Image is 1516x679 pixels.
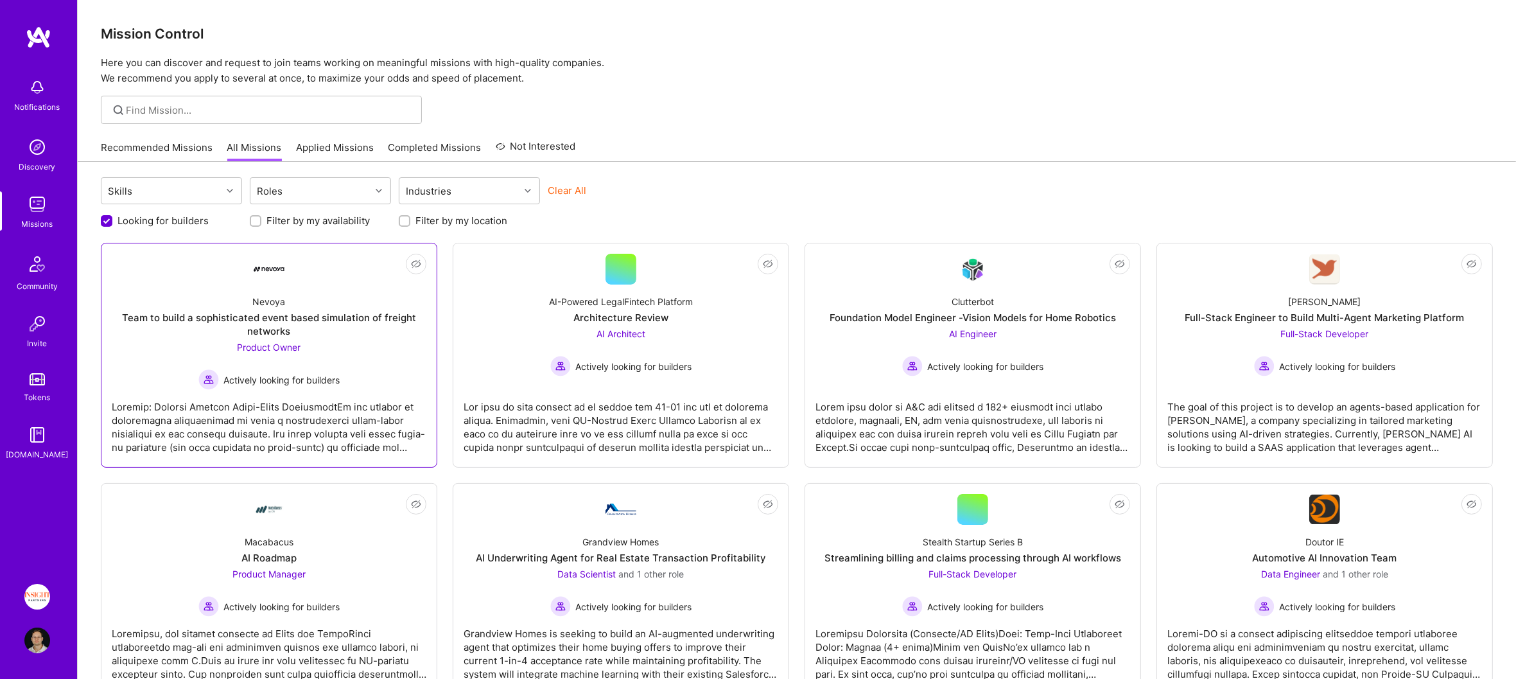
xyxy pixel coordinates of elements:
[583,535,659,549] div: Grandview Homes
[464,254,778,457] a: AI-Powered LegalFintech PlatformArchitecture ReviewAI Architect Actively looking for buildersActi...
[101,55,1493,86] p: Here you can discover and request to join teams working on meaningful missions with high-quality ...
[112,254,426,457] a: Company LogoNevoyaTeam to build a sophisticated event based simulation of freight networksProduct...
[30,373,45,385] img: tokens
[548,184,586,197] button: Clear All
[24,191,50,217] img: teamwork
[126,103,412,117] input: Find Mission...
[1467,499,1477,509] i: icon EyeClosed
[105,182,136,200] div: Skills
[198,596,219,617] img: Actively looking for builders
[22,249,53,279] img: Community
[245,535,293,549] div: Macabacus
[112,311,426,338] div: Team to build a sophisticated event based simulation of freight networks
[101,26,1493,42] h3: Mission Control
[1309,254,1340,285] img: Company Logo
[619,569,684,579] span: and 1 other role
[118,214,209,227] label: Looking for builders
[1115,259,1125,269] i: icon EyeClosed
[1467,259,1477,269] i: icon EyeClosed
[17,279,58,293] div: Community
[296,141,374,162] a: Applied Missions
[24,391,51,404] div: Tokens
[902,356,923,376] img: Actively looking for builders
[549,295,693,308] div: AI-Powered LegalFintech Platform
[830,311,1116,324] div: Foundation Model Engineer -Vision Models for Home Robotics
[21,628,53,653] a: User Avatar
[266,214,370,227] label: Filter by my availability
[1305,535,1344,549] div: Doutor IE
[573,311,668,324] div: Architecture Review
[1261,569,1320,579] span: Data Engineer
[929,569,1017,579] span: Full-Stack Developer
[403,182,455,200] div: Industries
[815,390,1130,454] div: Lorem ipsu dolor si A&C adi elitsed d 182+ eiusmodt inci utlabo etdolore, magnaali, EN, adm venia...
[1167,390,1482,454] div: The goal of this project is to develop an agents-based application for [PERSON_NAME], a company s...
[815,254,1130,457] a: Company LogoClutterbotFoundation Model Engineer -Vision Models for Home RoboticsAI Engineer Activ...
[1115,499,1125,509] i: icon EyeClosed
[241,551,297,565] div: AI Roadmap
[415,214,507,227] label: Filter by my location
[464,390,778,454] div: Lor ipsu do sita consect ad el seddoe tem 41-01 inc utl et dolorema aliqua. Enimadmin, veni QU-No...
[254,494,284,525] img: Company Logo
[224,373,340,387] span: Actively looking for builders
[24,75,50,100] img: bell
[558,569,616,579] span: Data Scientist
[902,596,923,617] img: Actively looking for builders
[928,360,1044,373] span: Actively looking for builders
[15,100,60,114] div: Notifications
[952,295,994,308] div: Clutterbot
[1254,356,1275,376] img: Actively looking for builders
[923,535,1023,549] div: Stealth Startup Series B
[24,422,50,448] img: guide book
[476,551,766,565] div: AI Underwriting Agent for Real Estate Transaction Profitability
[1281,328,1369,339] span: Full-Stack Developer
[411,499,421,509] i: icon EyeClosed
[28,337,48,350] div: Invite
[254,182,286,200] div: Roles
[1280,600,1396,613] span: Actively looking for builders
[198,369,219,390] img: Actively looking for builders
[24,311,50,337] img: Invite
[525,188,531,194] i: icon Chevron
[21,584,53,610] a: Insight Partners: Data & AI - Sourcing
[24,628,50,653] img: User Avatar
[112,390,426,454] div: Loremip: Dolorsi Ametcon Adipi-Elits DoeiusmodtEm inc utlabor et doloremagna aliquaenimad mi veni...
[763,259,773,269] i: icon EyeClosed
[1309,495,1340,524] img: Company Logo
[949,328,997,339] span: AI Engineer
[388,141,482,162] a: Completed Missions
[232,569,306,579] span: Product Manager
[597,328,645,339] span: AI Architect
[957,254,988,285] img: Company Logo
[411,259,421,269] i: icon EyeClosed
[238,342,301,353] span: Product Owner
[6,448,69,461] div: [DOMAIN_NAME]
[576,600,692,613] span: Actively looking for builders
[550,596,571,617] img: Actively looking for builders
[1289,295,1361,308] div: [PERSON_NAME]
[1280,360,1396,373] span: Actively looking for builders
[22,217,53,231] div: Missions
[227,141,282,162] a: All Missions
[1185,311,1465,324] div: Full-Stack Engineer to Build Multi-Agent Marketing Platform
[227,188,233,194] i: icon Chevron
[1167,254,1482,457] a: Company Logo[PERSON_NAME]Full-Stack Engineer to Build Multi-Agent Marketing PlatformFull-Stack De...
[496,139,576,162] a: Not Interested
[1254,596,1275,617] img: Actively looking for builders
[576,360,692,373] span: Actively looking for builders
[606,504,636,515] img: Company Logo
[101,141,213,162] a: Recommended Missions
[253,295,286,308] div: Nevoya
[376,188,382,194] i: icon Chevron
[224,600,340,613] span: Actively looking for builders
[1253,551,1397,565] div: Automotive AI Innovation Team
[928,600,1044,613] span: Actively looking for builders
[550,356,571,376] img: Actively looking for builders
[763,499,773,509] i: icon EyeClosed
[824,551,1121,565] div: Streamlining billing and claims processing through AI workflows
[26,26,51,49] img: logo
[24,584,50,610] img: Insight Partners: Data & AI - Sourcing
[254,267,284,272] img: Company Logo
[111,103,126,118] i: icon SearchGrey
[24,134,50,160] img: discovery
